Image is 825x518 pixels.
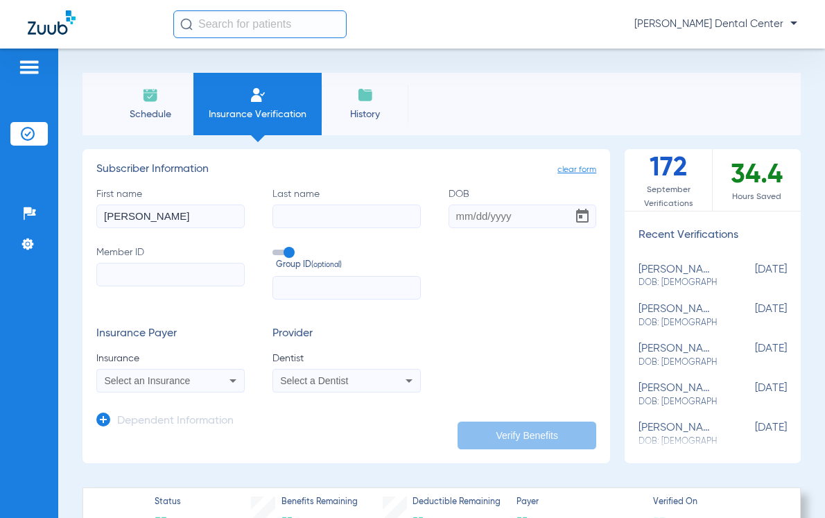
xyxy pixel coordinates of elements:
input: Member ID [96,263,245,286]
input: DOBOpen calendar [449,205,597,228]
span: DOB: [DEMOGRAPHIC_DATA] [639,396,718,408]
h3: Provider [272,327,421,341]
span: [DATE] [718,422,787,447]
span: Dentist [272,352,421,365]
span: Select an Insurance [105,375,191,386]
span: Verified On [653,497,778,509]
img: Zuub Logo [28,10,76,35]
small: (optional) [311,259,342,272]
span: Select a Dentist [280,375,348,386]
div: 172 [625,149,713,211]
div: [PERSON_NAME] [639,264,718,289]
span: [DATE] [718,382,787,408]
span: Payer [516,497,641,509]
input: Search for patients [173,10,347,38]
button: Verify Benefits [458,422,596,449]
span: Benefits Remaining [281,497,358,509]
span: [PERSON_NAME] Dental Center [634,17,797,31]
span: [DATE] [718,343,787,368]
span: clear form [557,163,596,177]
label: Member ID [96,245,245,300]
div: [PERSON_NAME] [639,382,718,408]
div: [PERSON_NAME] [639,422,718,447]
h3: Dependent Information [117,415,234,429]
img: hamburger-icon [18,59,40,76]
span: [DATE] [718,303,787,329]
label: First name [96,187,245,228]
span: Insurance [96,352,245,365]
button: Open calendar [568,202,596,230]
img: Manual Insurance Verification [250,87,266,103]
input: Last name [272,205,421,228]
span: Insurance Verification [204,107,311,121]
span: Hours Saved [713,190,801,204]
h3: Subscriber Information [96,163,596,177]
span: DOB: [DEMOGRAPHIC_DATA] [639,277,718,289]
span: Deductible Remaining [412,497,501,509]
span: DOB: [DEMOGRAPHIC_DATA] [639,356,718,369]
div: [PERSON_NAME] [639,303,718,329]
input: First name [96,205,245,228]
span: History [332,107,398,121]
img: Schedule [142,87,159,103]
div: [PERSON_NAME] [639,343,718,368]
span: DOB: [DEMOGRAPHIC_DATA] [639,317,718,329]
div: 34.4 [713,149,801,211]
span: Schedule [117,107,183,121]
span: Status [155,497,181,509]
img: History [357,87,374,103]
label: DOB [449,187,597,228]
label: Last name [272,187,421,228]
span: [DATE] [718,264,787,289]
span: Group ID [276,259,421,272]
img: Search Icon [180,18,193,31]
span: September Verifications [625,183,712,211]
h3: Insurance Payer [96,327,245,341]
h3: Recent Verifications [625,229,801,243]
